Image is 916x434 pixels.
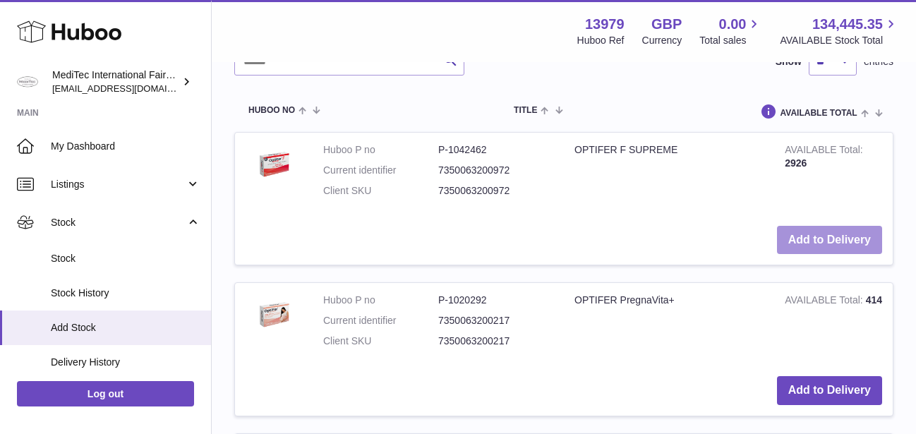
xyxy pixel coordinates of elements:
dt: Current identifier [323,164,438,177]
td: 414 [774,283,893,366]
dt: Huboo P no [323,294,438,307]
span: Delivery History [51,356,200,369]
dd: 7350063200972 [438,164,553,177]
dd: 7350063200217 [438,334,553,348]
dt: Current identifier [323,314,438,327]
span: Total sales [699,34,762,47]
div: Huboo Ref [577,34,625,47]
dd: P-1042462 [438,143,553,157]
span: Stock [51,216,186,229]
span: AVAILABLE Stock Total [780,34,899,47]
strong: 13979 [585,15,625,34]
img: OPTIFER PregnaVita+ [246,294,302,333]
span: My Dashboard [51,140,200,153]
div: MediTec International FairLife Group DMCC [52,68,179,95]
a: 134,445.35 AVAILABLE Stock Total [780,15,899,47]
dt: Huboo P no [323,143,438,157]
img: fairlifestore@meditec.se [17,71,38,92]
span: Stock [51,252,200,265]
span: AVAILABLE Total [781,109,857,118]
span: [EMAIL_ADDRESS][DOMAIN_NAME] [52,83,207,94]
dt: Client SKU [323,334,438,348]
strong: AVAILABLE Total [785,294,865,309]
button: Add to Delivery [777,226,882,255]
span: 134,445.35 [812,15,883,34]
button: Add to Delivery [777,376,882,405]
span: Listings [51,178,186,191]
dd: P-1020292 [438,294,553,307]
strong: GBP [651,15,682,34]
td: OPTIFER F SUPREME [564,133,774,215]
span: Huboo no [248,106,295,115]
a: Log out [17,381,194,406]
span: 0.00 [719,15,747,34]
td: OPTIFER PregnaVita+ [564,283,774,366]
dt: Client SKU [323,184,438,198]
strong: AVAILABLE Total [785,144,863,159]
a: 0.00 Total sales [699,15,762,47]
td: 2926 [774,133,893,215]
div: Currency [642,34,682,47]
dd: 7350063200972 [438,184,553,198]
img: OPTIFER F SUPREME [246,143,302,183]
span: Stock History [51,287,200,300]
span: Add Stock [51,321,200,334]
span: Title [514,106,537,115]
dd: 7350063200217 [438,314,553,327]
